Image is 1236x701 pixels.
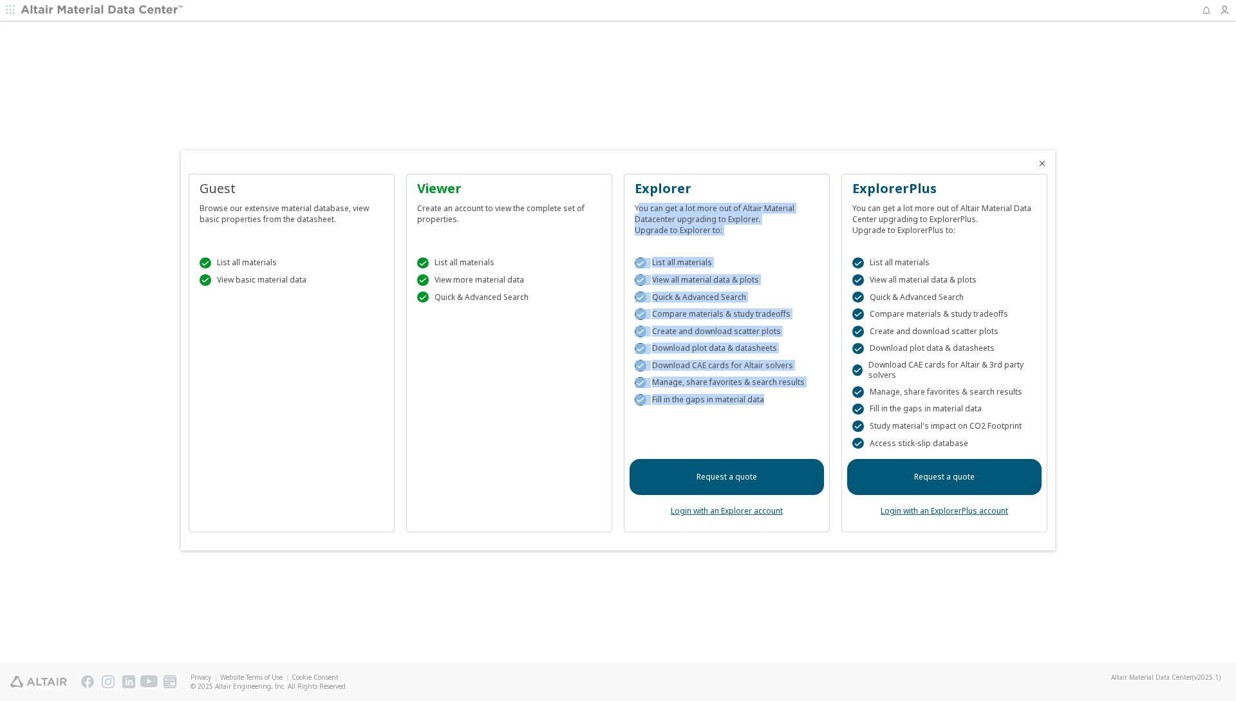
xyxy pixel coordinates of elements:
[417,292,601,303] div: Quick & Advanced Search
[852,274,864,286] div: 
[852,257,864,269] div: 
[200,257,211,269] div: 
[852,292,864,303] div: 
[417,180,601,198] div: Viewer
[852,180,1036,198] div: ExplorerPlus
[852,438,1036,449] div: Access stick-slip database
[852,292,1036,303] div: Quick & Advanced Search
[852,420,1036,432] div: Study material's impact on CO2 Footprint
[630,459,824,495] a: Request a quote
[847,459,1042,495] a: Request a quote
[200,198,384,225] div: Browse our extensive material database, view basic properties from the datasheet.
[635,274,819,286] div: View all material data & plots
[852,404,864,415] div: 
[635,394,646,406] div: 
[635,326,646,337] div: 
[852,326,864,337] div: 
[417,274,429,286] div: 
[635,308,646,320] div: 
[852,326,1036,337] div: Create and download scatter plots
[852,343,1036,355] div: Download plot data & datasheets
[200,180,384,198] div: Guest
[417,198,601,225] div: Create an account to view the complete set of properties.
[417,292,429,303] div: 
[852,308,864,320] div: 
[635,257,819,269] div: List all materials
[635,394,819,406] div: Fill in the gaps in material data
[852,386,864,398] div: 
[635,360,819,371] div: Download CAE cards for Altair solvers
[417,257,429,269] div: 
[852,404,1036,415] div: Fill in the gaps in material data
[200,257,384,269] div: List all materials
[635,257,646,269] div: 
[852,198,1036,236] div: You can get a lot more out of Altair Material Data Center upgrading to ExplorerPlus. Upgrade to E...
[852,386,1036,398] div: Manage, share favorites & search results
[881,505,1008,516] a: Login with an ExplorerPlus account
[852,343,864,355] div: 
[635,377,819,389] div: Manage, share favorites & search results
[635,326,819,337] div: Create and download scatter plots
[852,308,1036,320] div: Compare materials & study tradeoffs
[635,292,819,303] div: Quick & Advanced Search
[671,505,783,516] a: Login with an Explorer account
[635,292,646,303] div: 
[635,360,646,371] div: 
[852,438,864,449] div: 
[635,343,646,355] div: 
[635,274,646,286] div: 
[200,274,384,286] div: View basic material data
[417,274,601,286] div: View more material data
[852,274,1036,286] div: View all material data & plots
[200,274,211,286] div: 
[635,343,819,355] div: Download plot data & datasheets
[852,364,863,376] div: 
[852,360,1036,380] div: Download CAE cards for Altair & 3rd party solvers
[417,257,601,269] div: List all materials
[635,377,646,389] div: 
[635,198,819,236] div: You can get a lot more out of Altair Material Datacenter upgrading to Explorer. Upgrade to Explor...
[1037,158,1047,169] button: Close
[635,308,819,320] div: Compare materials & study tradeoffs
[635,180,819,198] div: Explorer
[852,257,1036,269] div: List all materials
[852,420,864,432] div: 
